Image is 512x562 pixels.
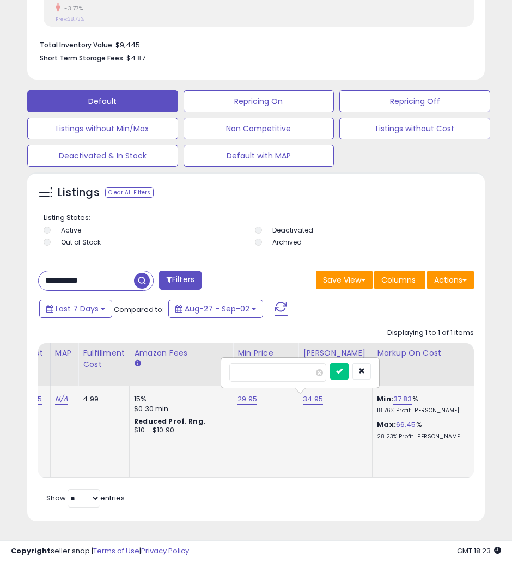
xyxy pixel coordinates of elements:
a: Privacy Policy [141,546,189,556]
a: 29.95 [237,394,257,405]
span: Show: entries [46,493,125,503]
div: $0.30 min [134,404,224,414]
small: Amazon Fees. [134,359,141,369]
button: Repricing Off [339,90,490,112]
label: Out of Stock [61,237,101,247]
div: 15% [134,394,224,404]
button: Listings without Min/Max [27,118,178,139]
button: Last 7 Days [39,300,112,318]
p: Listing States: [44,213,471,223]
a: N/A [55,394,68,405]
span: 2025-09-10 18:23 GMT [457,546,501,556]
button: Actions [427,271,474,289]
div: Clear All Filters [105,187,154,198]
b: Min: [377,394,393,404]
button: Filters [159,271,202,290]
strong: Copyright [11,546,51,556]
div: MAP [55,347,74,359]
button: Non Competitive [184,118,334,139]
a: Terms of Use [93,546,139,556]
span: Last 7 Days [56,303,99,314]
div: Amazon Fees [134,347,228,359]
div: Displaying 1 to 1 of 1 items [387,328,474,338]
a: 66.45 [396,419,416,430]
span: Columns [381,274,416,285]
p: 18.76% Profit [PERSON_NAME] [377,407,467,414]
div: Cost [24,347,46,359]
label: Archived [272,237,302,247]
b: Short Term Storage Fees: [40,53,125,63]
div: % [377,394,467,414]
small: Prev: 38.73% [56,16,84,22]
div: Min Price [237,347,294,359]
div: Markup on Cost [377,347,471,359]
button: Aug-27 - Sep-02 [168,300,263,318]
span: Compared to: [114,304,164,315]
small: -3.77% [60,4,83,13]
span: Aug-27 - Sep-02 [185,303,249,314]
div: [PERSON_NAME] [303,347,368,359]
button: Save View [316,271,373,289]
div: Fulfillment Cost [83,347,125,370]
th: The percentage added to the cost of goods (COGS) that forms the calculator for Min & Max prices. [373,343,476,386]
button: Deactivated & In Stock [27,145,178,167]
span: $4.87 [126,53,145,63]
p: 28.23% Profit [PERSON_NAME] [377,433,467,441]
button: Columns [374,271,425,289]
button: Repricing On [184,90,334,112]
div: $10 - $10.90 [134,426,224,435]
b: Reduced Prof. Rng. [134,417,205,426]
label: Active [61,225,81,235]
li: $9,445 [40,38,466,51]
button: Default with MAP [184,145,334,167]
b: Max: [377,419,396,430]
div: % [377,420,467,440]
div: 4.99 [83,394,121,404]
label: Deactivated [272,225,313,235]
button: Default [27,90,178,112]
h5: Listings [58,185,100,200]
button: Listings without Cost [339,118,490,139]
a: 34.95 [303,394,323,405]
a: 37.83 [393,394,412,405]
div: seller snap | | [11,546,189,557]
b: Total Inventory Value: [40,40,114,50]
